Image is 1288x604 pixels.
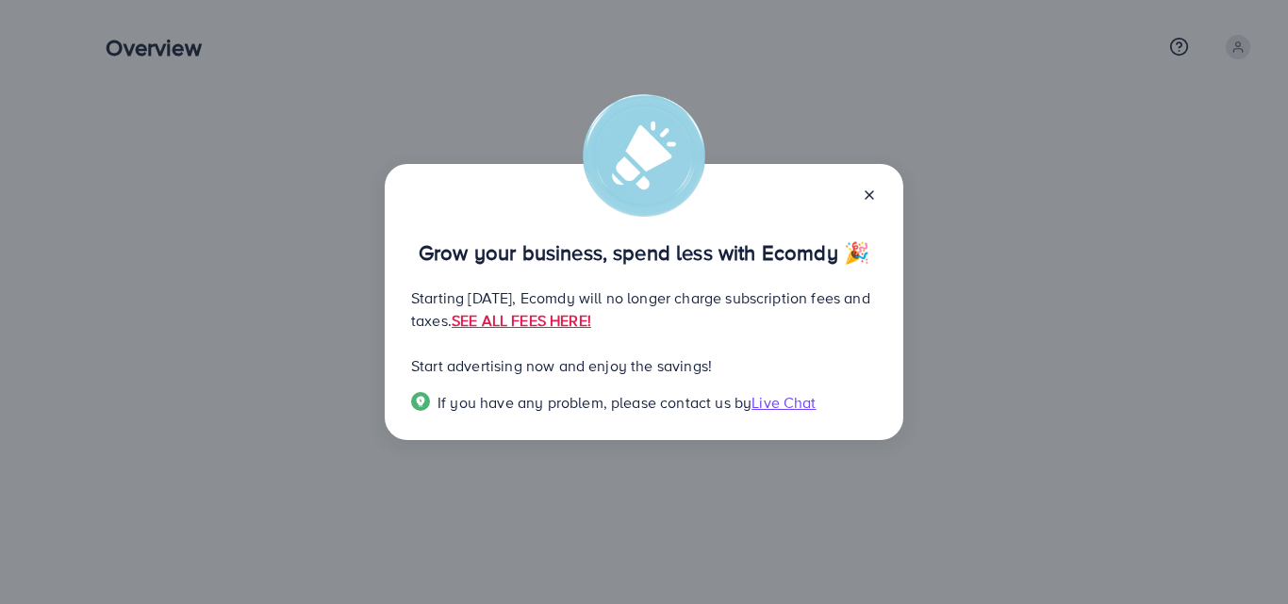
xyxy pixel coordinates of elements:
[751,392,816,413] span: Live Chat
[411,392,430,411] img: Popup guide
[411,286,877,332] p: Starting [DATE], Ecomdy will no longer charge subscription fees and taxes.
[452,310,591,331] a: SEE ALL FEES HERE!
[411,354,877,377] p: Start advertising now and enjoy the savings!
[438,392,751,413] span: If you have any problem, please contact us by
[411,241,877,264] p: Grow your business, spend less with Ecomdy 🎉
[583,94,705,217] img: alert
